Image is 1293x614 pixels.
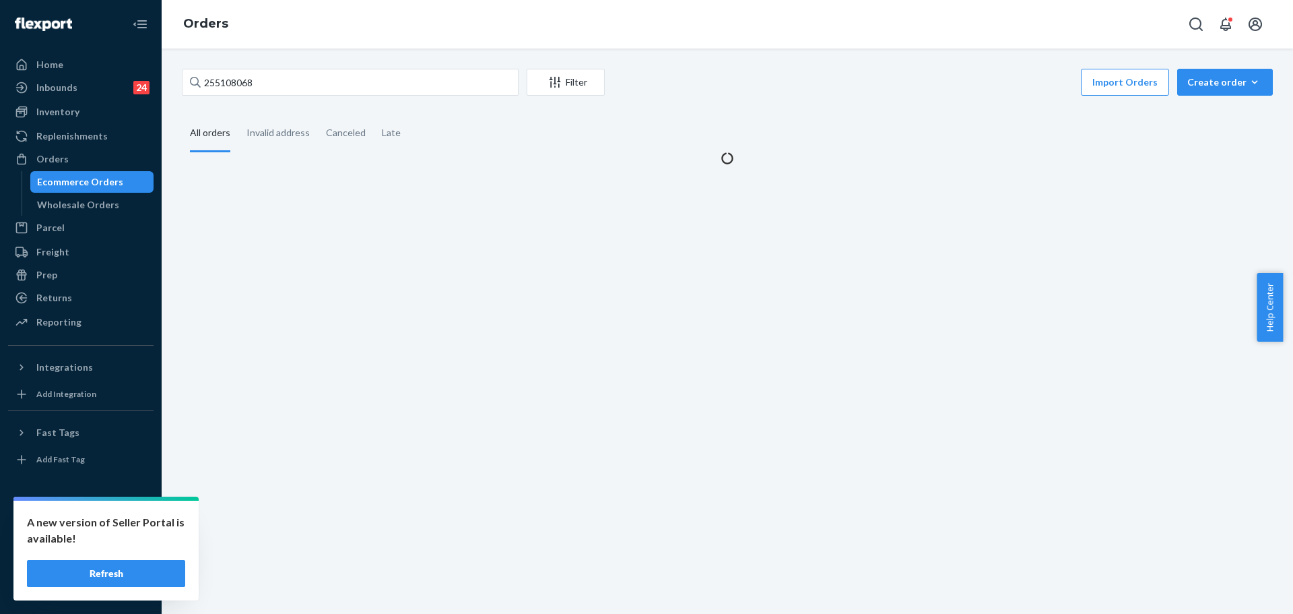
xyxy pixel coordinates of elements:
div: Prep [36,268,57,282]
div: 24 [133,81,150,94]
a: Prep [8,264,154,286]
a: Orders [8,148,154,170]
div: Add Fast Tag [36,454,85,465]
button: Open Search Box [1183,11,1209,38]
button: Refresh [27,560,185,587]
div: Filter [527,75,604,89]
ol: breadcrumbs [172,5,239,44]
div: Fast Tags [36,426,79,439]
a: Add Fast Tag [8,449,154,470]
a: Parcel [8,217,154,239]
button: Help Center [1257,273,1283,342]
div: Add Integration [36,388,96,400]
a: Home [8,54,154,75]
a: Ecommerce Orders [30,171,154,193]
button: Give Feedback [8,576,154,598]
div: Parcel [36,221,65,235]
a: Inbounds24 [8,77,154,98]
input: Search orders [182,69,519,96]
a: Replenishments [8,125,154,147]
a: Freight [8,241,154,263]
div: Create order [1187,75,1263,89]
div: Reporting [36,315,81,329]
a: Reporting [8,311,154,333]
button: Import Orders [1081,69,1169,96]
button: Integrations [8,357,154,378]
div: Orders [36,152,69,166]
a: Talk to Support [8,530,154,552]
div: Home [36,58,63,71]
div: All orders [190,115,230,152]
button: Open notifications [1212,11,1239,38]
div: Returns [36,291,72,305]
div: Invalid address [246,115,310,150]
a: Orders [183,16,228,31]
div: Freight [36,245,69,259]
a: Returns [8,287,154,309]
div: Integrations [36,361,93,374]
img: Flexport logo [15,18,72,31]
p: A new version of Seller Portal is available! [27,514,185,547]
a: Settings [8,508,154,529]
div: Inbounds [36,81,77,94]
a: Inventory [8,101,154,123]
a: Wholesale Orders [30,194,154,216]
div: Ecommerce Orders [37,175,123,189]
button: Close Navigation [127,11,154,38]
a: Add Integration [8,383,154,405]
div: Canceled [326,115,366,150]
button: Filter [527,69,605,96]
div: Inventory [36,105,79,119]
div: Late [382,115,401,150]
a: Help Center [8,553,154,575]
div: Wholesale Orders [37,198,119,212]
button: Fast Tags [8,422,154,443]
button: Open account menu [1242,11,1269,38]
div: Replenishments [36,129,108,143]
button: Create order [1177,69,1273,96]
